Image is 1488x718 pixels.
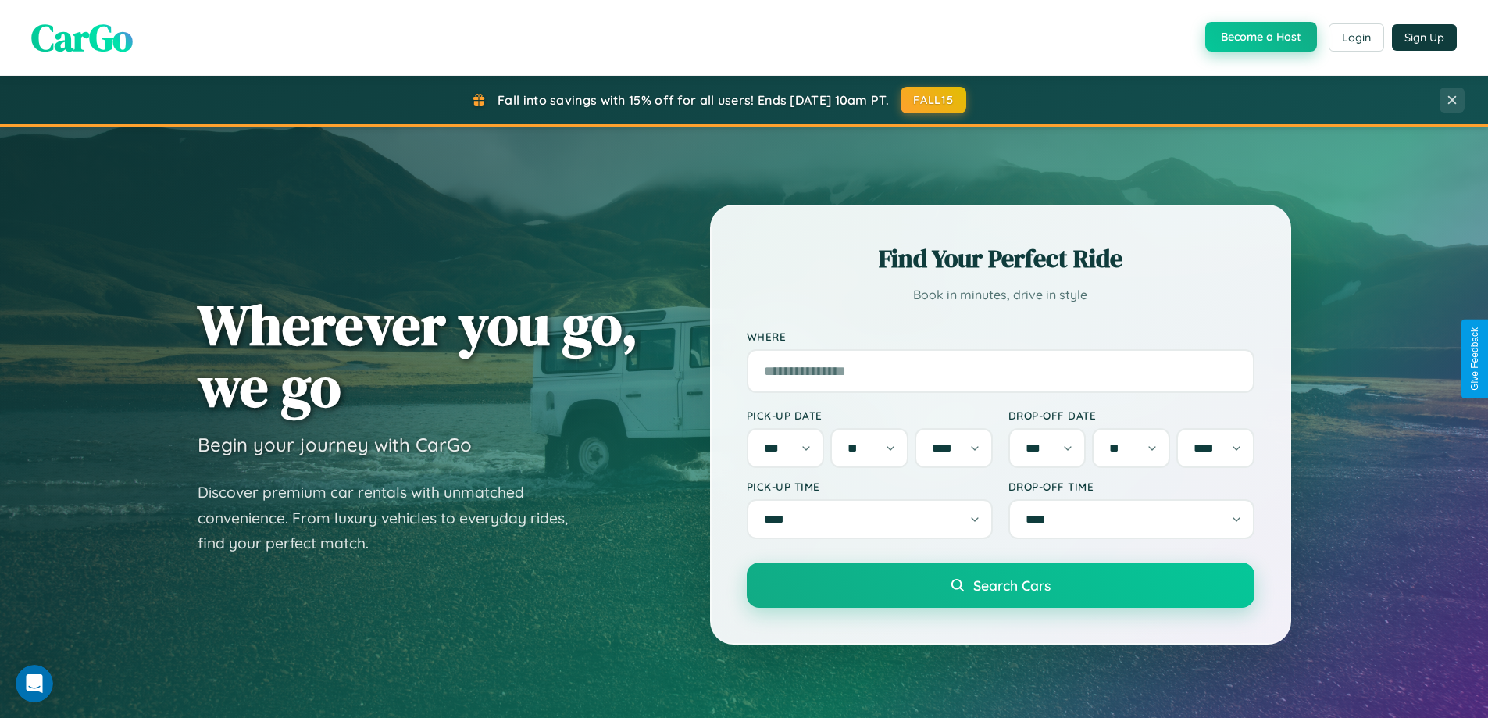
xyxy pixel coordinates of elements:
button: Search Cars [747,563,1254,608]
label: Pick-up Time [747,480,993,493]
label: Drop-off Date [1008,409,1254,422]
span: CarGo [31,12,133,63]
h2: Find Your Perfect Ride [747,241,1254,276]
div: Give Feedback [1469,327,1480,391]
button: Login [1329,23,1384,52]
button: FALL15 [901,87,966,113]
span: Search Cars [973,577,1051,594]
button: Sign Up [1392,24,1457,51]
h1: Wherever you go, we go [198,294,638,417]
label: Pick-up Date [747,409,993,422]
button: Become a Host [1205,22,1317,52]
p: Discover premium car rentals with unmatched convenience. From luxury vehicles to everyday rides, ... [198,480,588,556]
label: Drop-off Time [1008,480,1254,493]
span: Fall into savings with 15% off for all users! Ends [DATE] 10am PT. [498,92,889,108]
p: Book in minutes, drive in style [747,284,1254,306]
label: Where [747,330,1254,343]
h3: Begin your journey with CarGo [198,433,472,456]
iframe: Intercom live chat [16,665,53,702]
